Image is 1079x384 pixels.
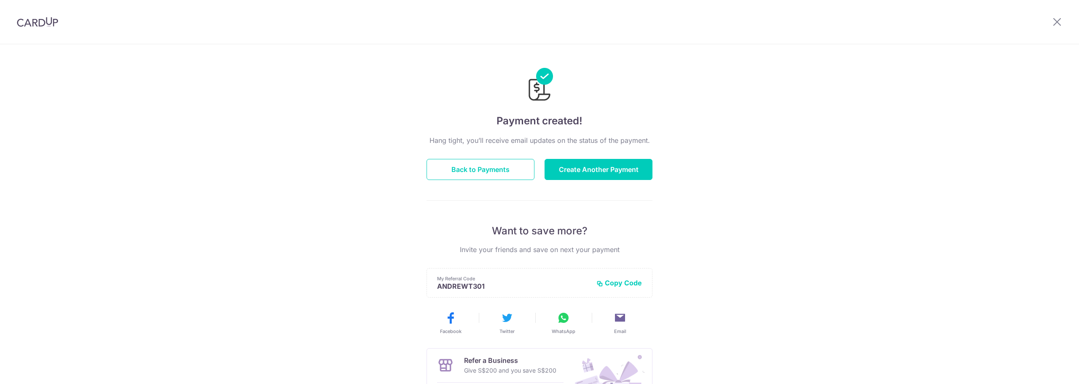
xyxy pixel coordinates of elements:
p: ANDREWT301 [437,282,590,290]
p: Want to save more? [427,224,652,238]
p: Give S$200 and you save S$200 [464,365,556,376]
button: Copy Code [596,279,642,287]
span: Twitter [499,328,515,335]
button: Twitter [482,311,532,335]
button: Email [595,311,645,335]
button: WhatsApp [539,311,588,335]
span: WhatsApp [552,328,575,335]
p: Refer a Business [464,355,556,365]
button: Facebook [426,311,475,335]
img: CardUp [17,17,58,27]
span: Email [614,328,626,335]
p: Hang tight, you’ll receive email updates on the status of the payment. [427,135,652,145]
span: Facebook [440,328,462,335]
p: My Referral Code [437,275,590,282]
button: Create Another Payment [545,159,652,180]
img: Payments [526,68,553,103]
p: Invite your friends and save on next your payment [427,244,652,255]
h4: Payment created! [427,113,652,129]
button: Back to Payments [427,159,534,180]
